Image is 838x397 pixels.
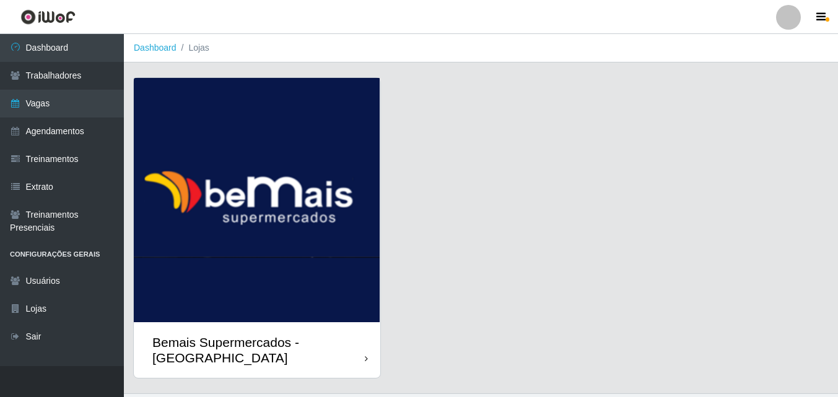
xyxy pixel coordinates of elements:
[177,41,209,54] li: Lojas
[134,78,380,378] a: Bemais Supermercados - [GEOGRAPHIC_DATA]
[20,9,76,25] img: CoreUI Logo
[134,43,177,53] a: Dashboard
[152,335,365,365] div: Bemais Supermercados - [GEOGRAPHIC_DATA]
[124,34,838,62] nav: breadcrumb
[134,78,380,322] img: cardImg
